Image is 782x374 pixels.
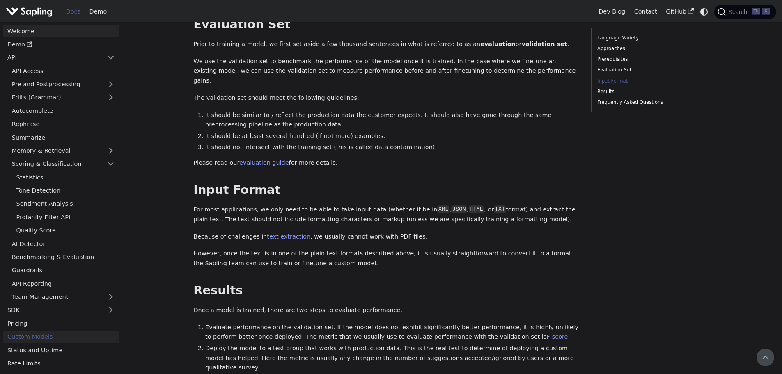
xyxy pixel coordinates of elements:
[7,238,119,250] a: AI Detector
[597,55,709,63] a: Prerequisites
[546,333,568,340] a: F-score
[205,110,579,130] li: It should be similar to / reflect the production data the customer expects. It should also have g...
[3,39,119,50] a: Demo
[193,39,579,49] p: Prior to training a model, we first set aside a few thousand sentences in what is referred to as ...
[594,5,629,18] a: Dev Blog
[3,331,119,343] a: Custom Models
[597,77,709,85] a: Input Format
[3,358,119,369] a: Rate Limits
[7,278,119,289] a: API Reporting
[193,305,579,315] p: Once a model is trained, there are two steps to evaluate performance.
[103,52,119,64] button: Collapse sidebar category 'API'
[205,142,579,152] li: It should not intersect with the training set (this is called data contamination).
[480,41,516,47] strong: evaluation
[193,158,579,168] p: Please read our for more details.
[494,205,506,213] code: TXT
[597,45,709,53] a: Approaches
[12,198,119,210] a: Sentiment Analysis
[62,5,85,18] a: Docs
[193,205,579,225] p: For most applications, we only need to be able to take input data (whether it be in , , , or form...
[7,251,119,263] a: Benchmarking & Evaluation
[193,283,579,298] h2: Results
[193,17,579,32] h2: Evaluation Set
[3,52,103,64] a: API
[7,264,119,276] a: Guardrails
[205,323,579,342] li: Evaluate performance on the validation set. If the model does not exhibit significantly better pe...
[597,99,709,106] a: Frequently Asked Questions
[437,205,449,213] code: XML
[3,344,119,356] a: Status and Uptime
[762,8,770,15] kbd: K
[205,344,579,373] li: Deploy the model to a test group that works with production data. This is the real test to determ...
[85,5,111,18] a: Demo
[193,57,579,86] p: We use the validation set to benchmark the performance of the model once it is trained. In the ca...
[469,205,484,213] code: HTML
[7,105,119,117] a: Autocomplete
[7,291,119,303] a: Team Management
[193,232,579,242] p: Because of challenges in , we usually cannot work with PDF files.
[3,317,119,329] a: Pricing
[597,88,709,96] a: Results
[239,159,289,166] a: evaluation guide
[7,118,119,130] a: Rephrase
[267,233,310,240] a: text extraction
[451,205,467,213] code: JSON
[6,6,55,18] a: Sapling.ai
[630,5,662,18] a: Contact
[12,185,119,197] a: Tone Detection
[757,349,774,366] button: Scroll back to top
[6,6,53,18] img: Sapling.ai
[597,66,709,74] a: Evaluation Set
[7,145,119,157] a: Memory & Retrieval
[3,25,119,37] a: Welcome
[7,131,119,143] a: Summarize
[3,304,103,316] a: SDK
[193,93,579,103] p: The validation set should meet the following guidelines:
[12,225,119,236] a: Quality Score
[7,92,119,103] a: Edits (Grammar)
[103,304,119,316] button: Expand sidebar category 'SDK'
[7,78,119,90] a: Pre and Postprocessing
[714,5,776,19] button: Search (Ctrl+K)
[597,34,709,42] a: Language Variety
[726,9,752,15] span: Search
[7,158,119,170] a: Scoring & Classification
[7,65,119,77] a: API Access
[12,211,119,223] a: Profanity Filter API
[522,41,567,47] strong: validation set
[193,183,579,197] h2: Input Format
[205,131,579,141] li: It should be at least several hundred (if not more) examples.
[661,5,698,18] a: GitHub
[193,249,579,268] p: However, once the text is in one of the plain text formats described above, it is usually straigh...
[12,171,119,183] a: Statistics
[698,6,710,18] button: Switch between dark and light mode (currently system mode)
